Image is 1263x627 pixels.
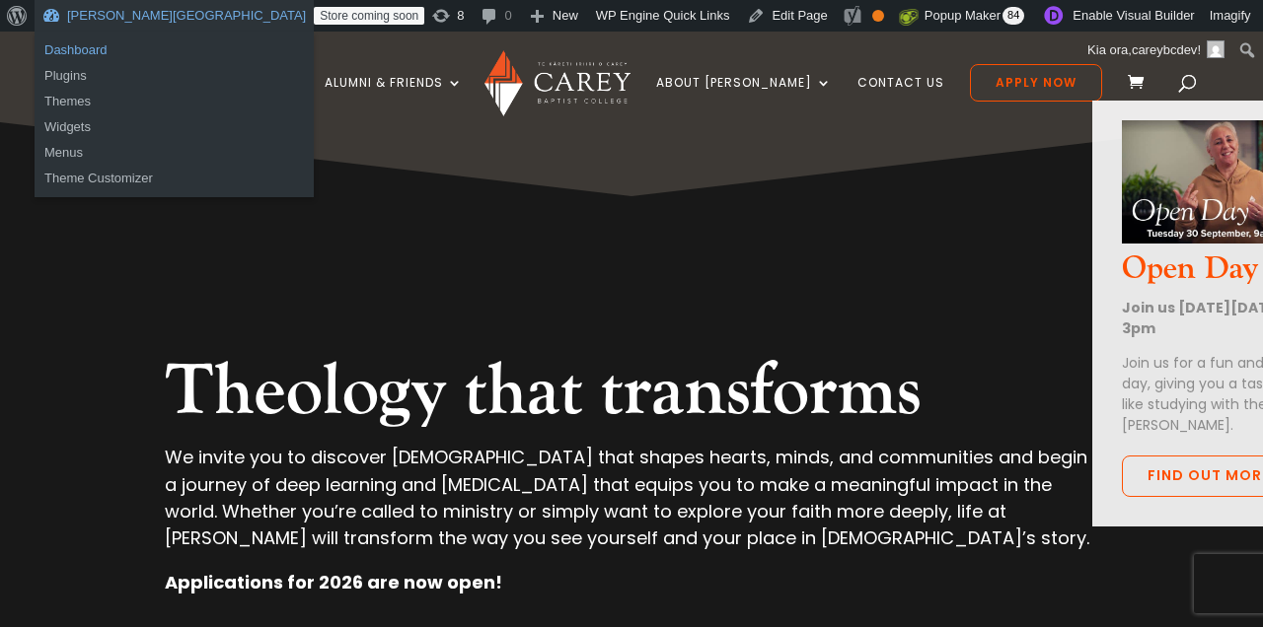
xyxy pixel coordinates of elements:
a: Theme Customizer [35,166,314,191]
h2: Theology that transforms [165,349,1098,444]
a: Store coming soon [314,7,424,25]
a: Menus [35,140,314,166]
ul: Carey Baptist College [35,83,314,197]
a: Themes [35,89,314,114]
a: Kia ora, ! [1080,35,1232,66]
a: About [PERSON_NAME] [656,76,832,122]
a: Apply Now [970,64,1102,102]
strong: Applications for 2026 are now open! [165,570,502,594]
a: Contact Us [857,76,944,122]
p: We invite you to discover [DEMOGRAPHIC_DATA] that shapes hearts, minds, and communities and begin... [165,444,1098,569]
div: OK [872,10,884,22]
a: Plugins [35,63,314,89]
a: Alumni & Friends [325,76,463,122]
ul: Carey Baptist College [35,32,314,95]
a: Dashboard [35,37,314,63]
span: careybcdev [1132,42,1197,57]
span: 84 [1003,7,1024,25]
img: Carey Baptist College [484,50,630,116]
a: Widgets [35,114,314,140]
